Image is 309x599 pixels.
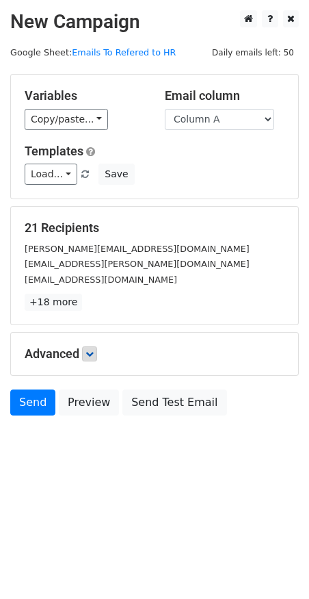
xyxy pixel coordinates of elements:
[165,88,284,103] h5: Email column
[25,346,284,361] h5: Advanced
[98,164,134,185] button: Save
[72,47,176,58] a: Emails To Refered to HR
[10,47,176,58] small: Google Sheet:
[25,294,82,311] a: +18 more
[10,390,55,416] a: Send
[25,164,77,185] a: Load...
[207,45,299,60] span: Daily emails left: 50
[241,533,309,599] iframe: Chat Widget
[59,390,119,416] a: Preview
[25,244,250,254] small: [PERSON_NAME][EMAIL_ADDRESS][DOMAIN_NAME]
[207,47,299,58] a: Daily emails left: 50
[122,390,226,416] a: Send Test Email
[25,259,250,269] small: [EMAIL_ADDRESS][PERSON_NAME][DOMAIN_NAME]
[25,88,144,103] h5: Variables
[25,275,177,285] small: [EMAIL_ADDRESS][DOMAIN_NAME]
[10,10,299,34] h2: New Campaign
[25,109,108,130] a: Copy/paste...
[25,144,83,158] a: Templates
[25,220,284,235] h5: 21 Recipients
